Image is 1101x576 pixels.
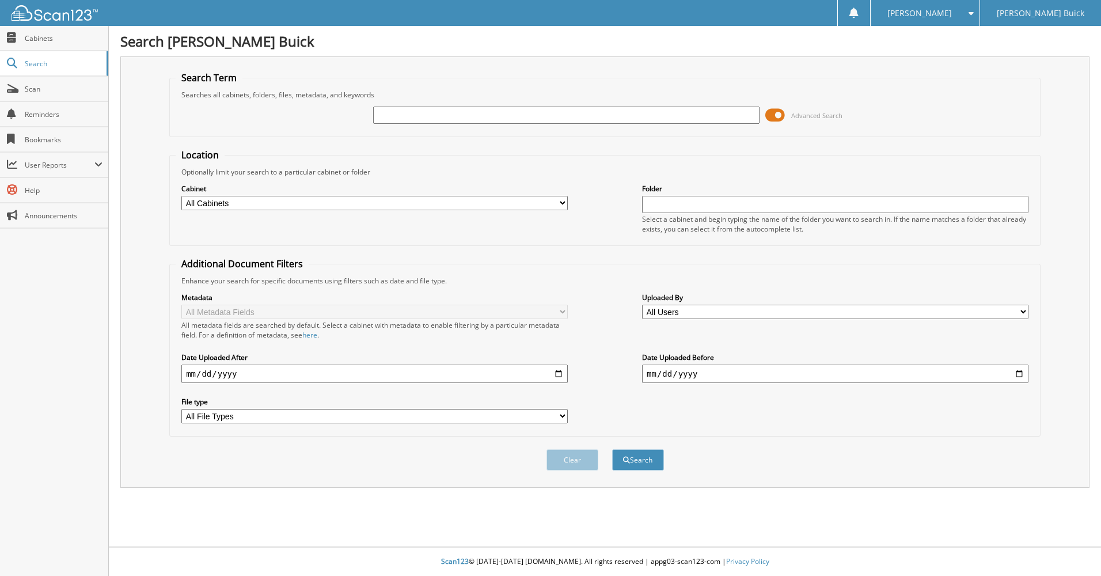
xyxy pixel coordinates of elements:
[887,10,952,17] span: [PERSON_NAME]
[642,353,1028,362] label: Date Uploaded Before
[176,90,1034,100] div: Searches all cabinets, folders, files, metadata, and keywords
[12,5,98,21] img: scan123-logo-white.svg
[176,167,1034,177] div: Optionally limit your search to a particular cabinet or folder
[546,449,598,471] button: Clear
[25,211,102,221] span: Announcements
[441,556,469,566] span: Scan123
[25,135,102,145] span: Bookmarks
[181,320,568,340] div: All metadata fields are searched by default. Select a cabinet with metadata to enable filtering b...
[120,32,1089,51] h1: Search [PERSON_NAME] Buick
[642,184,1028,194] label: Folder
[181,353,568,362] label: Date Uploaded After
[176,71,242,84] legend: Search Term
[997,10,1084,17] span: [PERSON_NAME] Buick
[1043,521,1101,576] iframe: Chat Widget
[25,109,102,119] span: Reminders
[109,548,1101,576] div: © [DATE]-[DATE] [DOMAIN_NAME]. All rights reserved | appg03-scan123-com |
[25,185,102,195] span: Help
[642,214,1028,234] div: Select a cabinet and begin typing the name of the folder you want to search in. If the name match...
[726,556,769,566] a: Privacy Policy
[181,365,568,383] input: start
[25,59,101,69] span: Search
[791,111,842,120] span: Advanced Search
[302,330,317,340] a: here
[181,293,568,302] label: Metadata
[25,33,102,43] span: Cabinets
[642,365,1028,383] input: end
[181,184,568,194] label: Cabinet
[181,397,568,407] label: File type
[25,84,102,94] span: Scan
[642,293,1028,302] label: Uploaded By
[612,449,664,471] button: Search
[176,257,309,270] legend: Additional Document Filters
[25,160,94,170] span: User Reports
[176,149,225,161] legend: Location
[176,276,1034,286] div: Enhance your search for specific documents using filters such as date and file type.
